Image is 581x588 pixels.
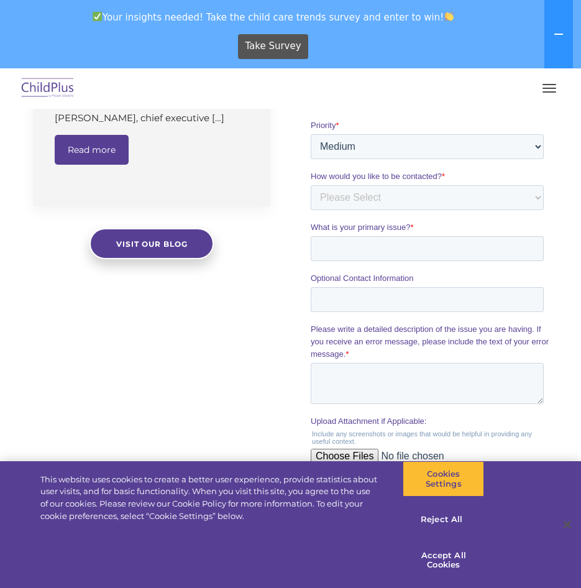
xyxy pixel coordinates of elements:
[93,12,102,21] img: ✅
[5,5,542,29] span: Your insights needed! Take the child care trends survey and enter to win!
[238,34,308,59] a: Take Survey
[40,474,380,522] div: This website uses cookies to create a better user experience, provide statistics about user visit...
[19,74,77,103] img: ChildPlus by Procare Solutions
[116,239,187,249] span: Visit our blog
[245,35,301,57] span: Take Survey
[444,12,454,21] img: 👏
[55,135,129,165] a: Read more
[89,228,214,259] a: Visit our blog
[403,543,484,578] button: Accept All Cookies
[403,461,484,497] button: Cookies Settings
[403,507,480,533] button: Reject All
[554,511,581,538] button: Close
